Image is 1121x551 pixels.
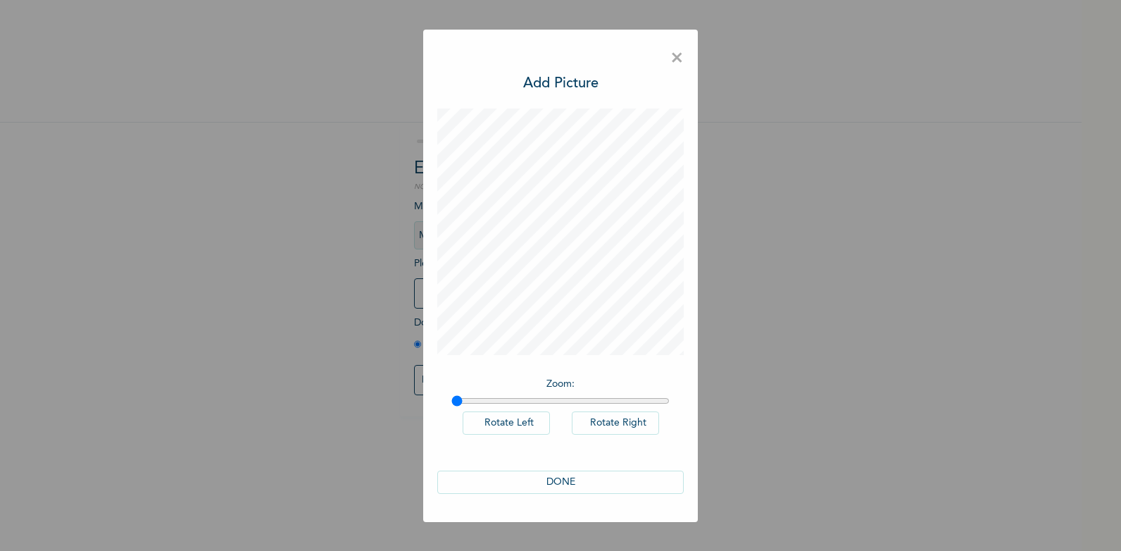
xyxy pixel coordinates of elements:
span: Please add a recent Passport Photograph [414,259,668,316]
span: × [670,44,684,73]
button: DONE [437,471,684,494]
h3: Add Picture [523,73,599,94]
button: Rotate Right [572,411,659,435]
p: Zoom : [451,377,670,392]
button: Rotate Left [463,411,550,435]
